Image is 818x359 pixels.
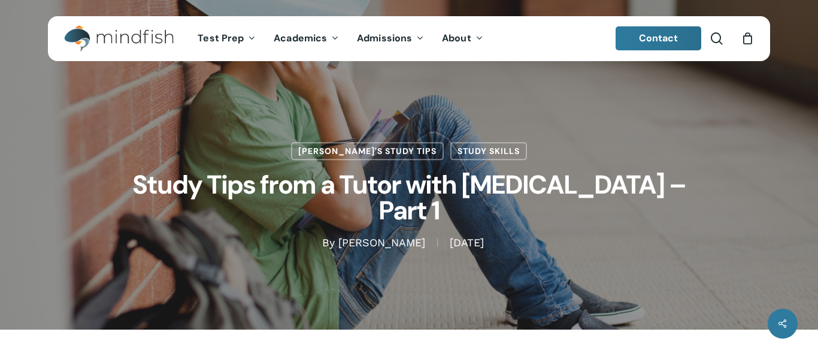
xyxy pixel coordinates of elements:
[274,32,327,44] span: Academics
[442,32,471,44] span: About
[357,32,412,44] span: Admissions
[437,239,496,248] span: [DATE]
[616,26,702,50] a: Contact
[291,142,444,160] a: [PERSON_NAME]'s Study Tips
[450,142,527,160] a: Study Skills
[198,32,244,44] span: Test Prep
[639,32,678,44] span: Contact
[189,34,265,44] a: Test Prep
[189,16,492,61] nav: Main Menu
[110,160,708,236] h1: Study Tips from a Tutor with [MEDICAL_DATA] – Part 1
[348,34,433,44] a: Admissions
[433,34,492,44] a: About
[322,239,335,248] span: By
[741,32,754,45] a: Cart
[338,237,425,249] a: [PERSON_NAME]
[265,34,348,44] a: Academics
[48,16,770,61] header: Main Menu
